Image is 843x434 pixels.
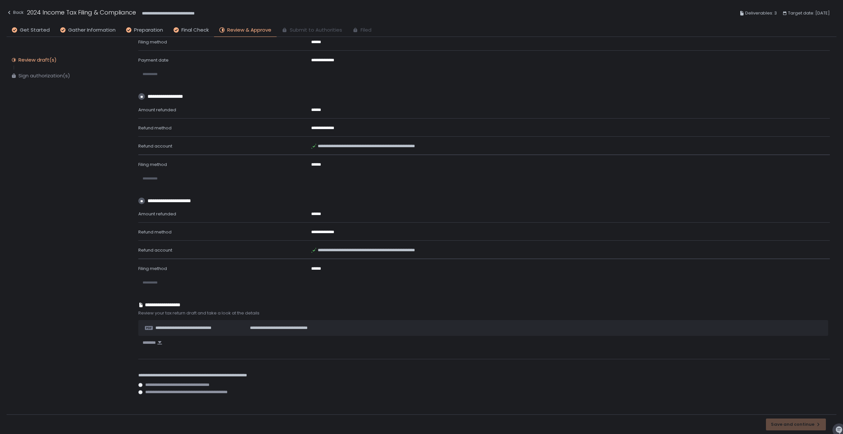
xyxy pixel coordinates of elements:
[361,26,371,34] span: Filed
[138,247,172,253] span: Refund account
[138,39,167,45] span: Filing method
[138,229,172,235] span: Refund method
[745,9,777,17] span: Deliverables: 3
[138,57,169,63] span: Payment date
[7,9,24,16] div: Back
[181,26,209,34] span: Final Check
[134,26,163,34] span: Preparation
[788,9,830,17] span: Target date: [DATE]
[18,72,70,79] div: Sign authorization(s)
[290,26,342,34] span: Submit to Authorities
[138,265,167,272] span: Filing method
[27,8,136,17] h1: 2024 Income Tax Filing & Compliance
[7,8,24,19] button: Back
[18,57,57,63] div: Review draft(s)
[68,26,116,34] span: Gather Information
[138,161,167,168] span: Filing method
[138,107,176,113] span: Amount refunded
[227,26,271,34] span: Review & Approve
[138,211,176,217] span: Amount refunded
[20,26,50,34] span: Get Started
[138,125,172,131] span: Refund method
[138,143,172,149] span: Refund account
[138,310,830,316] span: Review your tax return draft and take a look at the details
